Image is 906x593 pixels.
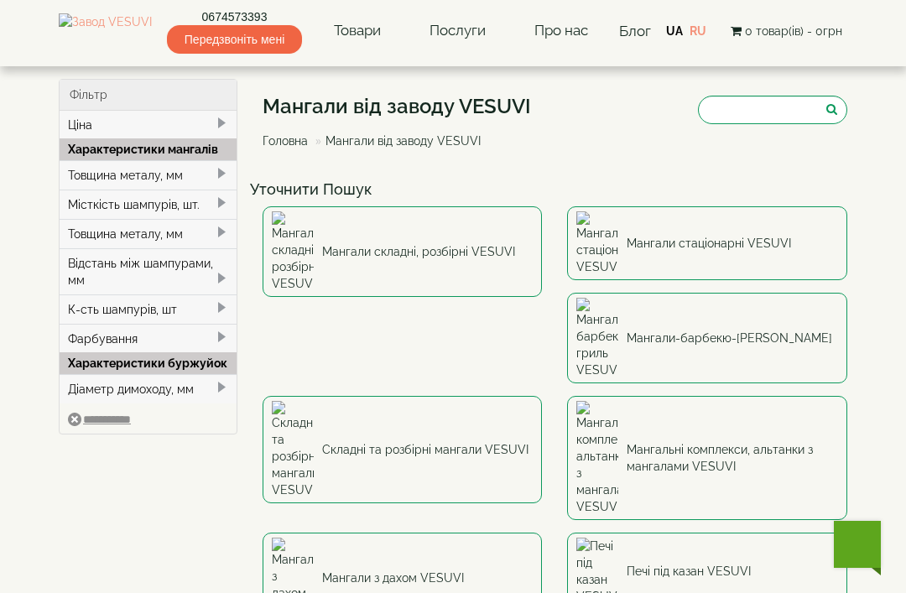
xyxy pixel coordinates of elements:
a: Складні та розбірні мангали VESUVI Складні та розбірні мангали VESUVI [263,396,543,503]
div: Товщина металу, мм [60,160,237,190]
a: Про нас [518,12,605,50]
a: UA [666,24,683,38]
h1: Мангали від заводу VESUVI [263,96,531,117]
button: 0 товар(ів) - 0грн [726,22,847,40]
a: 0674573393 [167,8,302,25]
span: 0 товар(ів) - 0грн [745,24,842,38]
a: Мангальні комплекси, альтанки з мангалами VESUVI Мангальні комплекси, альтанки з мангалами VESUVI [567,396,847,520]
div: Фільтр [60,80,237,111]
div: Діаметр димоходу, мм [60,374,237,403]
div: Товщина металу, мм [60,219,237,248]
div: Характеристики мангалів [60,138,237,160]
li: Мангали від заводу VESUVI [311,133,481,149]
div: Фарбування [60,324,237,353]
div: Місткість шампурів, шт. [60,190,237,219]
a: Послуги [413,12,502,50]
img: Мангали складні, розбірні VESUVI [272,211,314,292]
a: Товари [317,12,398,50]
div: К-сть шампурів, шт [60,294,237,324]
span: Передзвоніть мені [167,25,302,54]
img: Складні та розбірні мангали VESUVI [272,401,314,498]
div: Відстань між шампурами, мм [60,248,237,294]
img: Завод VESUVI [59,13,152,49]
a: RU [690,24,706,38]
button: Get Call button [834,521,881,568]
img: Мангали стаціонарні VESUVI [576,211,618,275]
a: Мангали стаціонарні VESUVI Мангали стаціонарні VESUVI [567,206,847,280]
a: Головна [263,134,308,148]
img: Мангали-барбекю-гриль VESUVI [576,298,618,378]
div: Ціна [60,111,237,139]
a: Мангали складні, розбірні VESUVI Мангали складні, розбірні VESUVI [263,206,543,297]
a: Блог [619,23,651,39]
div: Характеристики буржуйок [60,352,237,374]
a: Мангали-барбекю-гриль VESUVI Мангали-барбекю-[PERSON_NAME] [567,293,847,383]
img: Мангальні комплекси, альтанки з мангалами VESUVI [576,401,618,515]
h4: Уточнити Пошук [250,181,861,198]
